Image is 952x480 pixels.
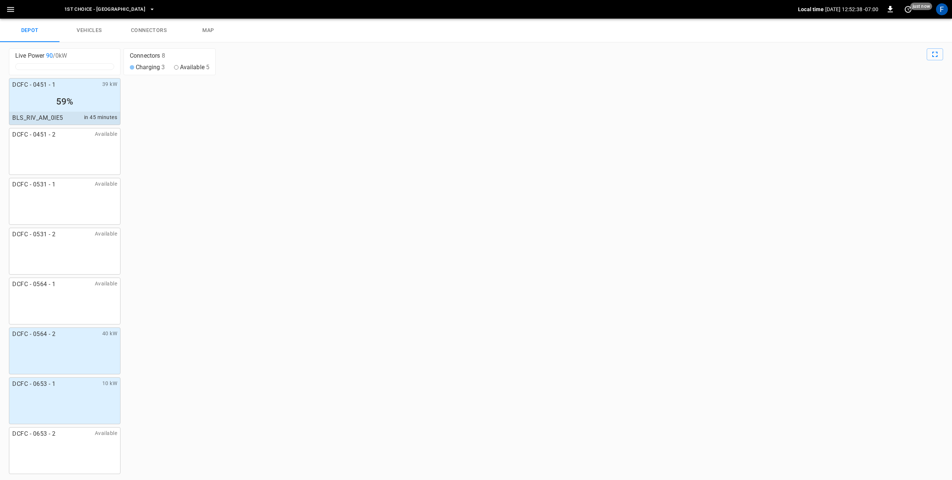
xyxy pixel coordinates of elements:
a: map [178,19,238,42]
span: 3 [161,64,165,71]
div: Connectors [130,52,209,60]
a: connectors [119,19,178,42]
span: Charging [136,63,165,72]
span: Available [95,130,117,140]
span: 5 [206,64,209,71]
span: in 45 minutes [84,113,117,123]
span: DCFC - 0451 - 2 [12,130,56,140]
a: DCFC - 0653 - 110 kW [9,377,120,424]
a: DCFC - 0564 - 240 kW [9,327,120,374]
span: just now [910,3,932,10]
p: Local time [798,6,824,13]
button: Full Screen [927,48,943,60]
span: Available [180,63,210,72]
a: DCFC - 0451 - 139 kW59%BLS_RIV_AM_0IE5in 45 minutes [9,78,120,125]
a: DCFC - 0451 - 2Available [9,128,120,175]
span: 40 kW [102,329,117,339]
span: DCFC - 0564 - 1 [12,279,56,289]
span: DCFC - 0564 - 2 [12,329,56,339]
div: 59% [9,95,120,109]
span: / 0 kW [53,52,67,59]
p: [DATE] 12:52:38 -07:00 [825,6,878,13]
span: DCFC - 0531 - 2 [12,230,56,240]
span: 1st Choice - [GEOGRAPHIC_DATA] [64,5,145,14]
span: DCFC - 0451 - 1 [12,80,56,90]
span: DCFC - 0531 - 1 [12,180,56,190]
a: DCFC - 0564 - 1Available [9,278,120,324]
button: set refresh interval [902,3,914,15]
a: vehicles [59,19,119,42]
span: Available [95,180,117,190]
a: DCFC - 0531 - 2Available [9,228,120,275]
span: Available [95,429,117,439]
a: DCFC - 0653 - 2Available [9,427,120,474]
div: Live Power [15,52,114,60]
span: DCFC - 0653 - 2 [12,429,56,439]
div: profile-icon [936,3,948,15]
span: Available [95,279,117,289]
span: 8 [162,52,165,59]
span: 90 [46,52,53,59]
a: DCFC - 0531 - 1Available [9,178,120,225]
span: BLS_RIV_AM_0IE5 [12,113,63,123]
span: Available [95,230,117,240]
span: 39 kW [102,80,117,90]
span: DCFC - 0653 - 1 [12,379,56,389]
span: 10 kW [102,379,117,389]
button: 1st Choice - [GEOGRAPHIC_DATA] [61,2,158,17]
